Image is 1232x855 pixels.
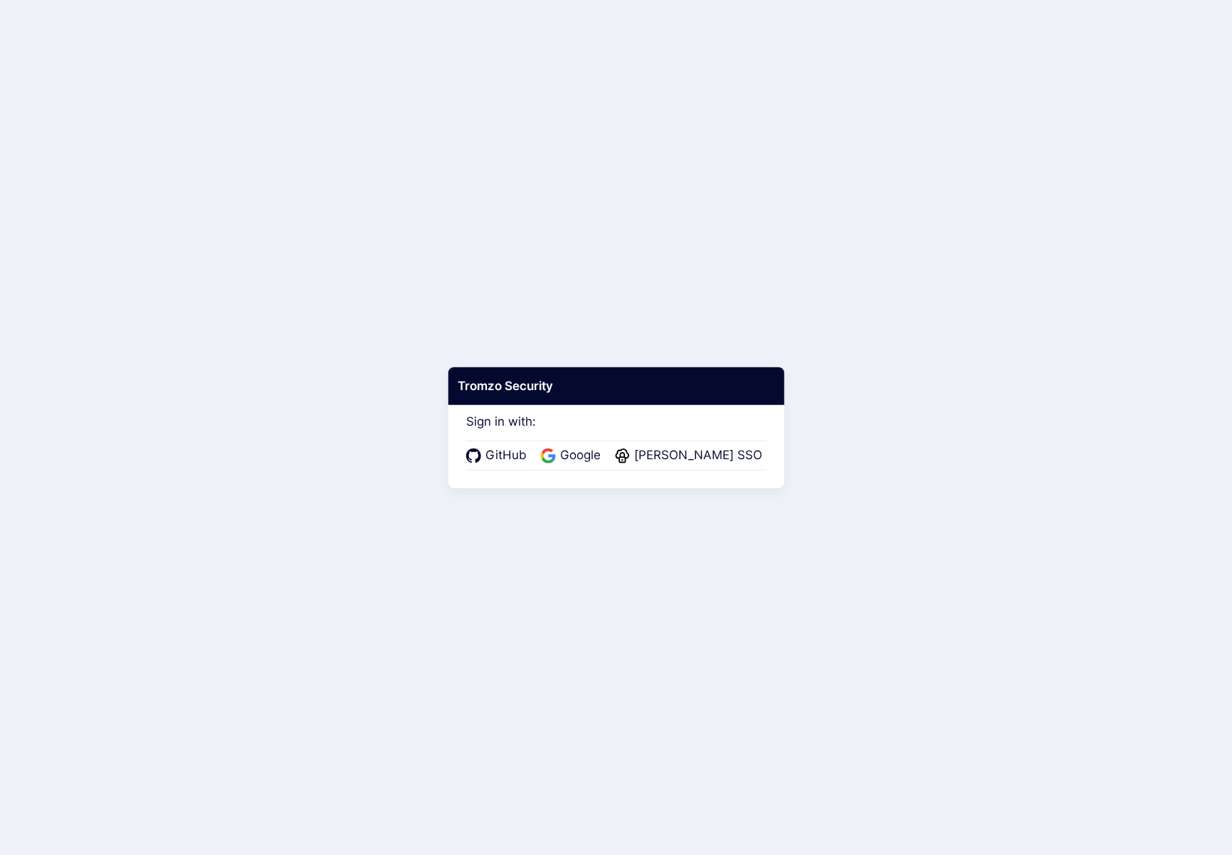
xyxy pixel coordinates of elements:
div: Tromzo Security [448,367,784,405]
span: [PERSON_NAME] SSO [630,446,767,465]
span: Google [556,446,605,465]
a: Google [541,446,605,465]
div: Sign in with: [466,394,767,470]
a: GitHub [466,446,531,465]
span: GitHub [481,446,531,465]
a: [PERSON_NAME] SSO [615,446,767,465]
